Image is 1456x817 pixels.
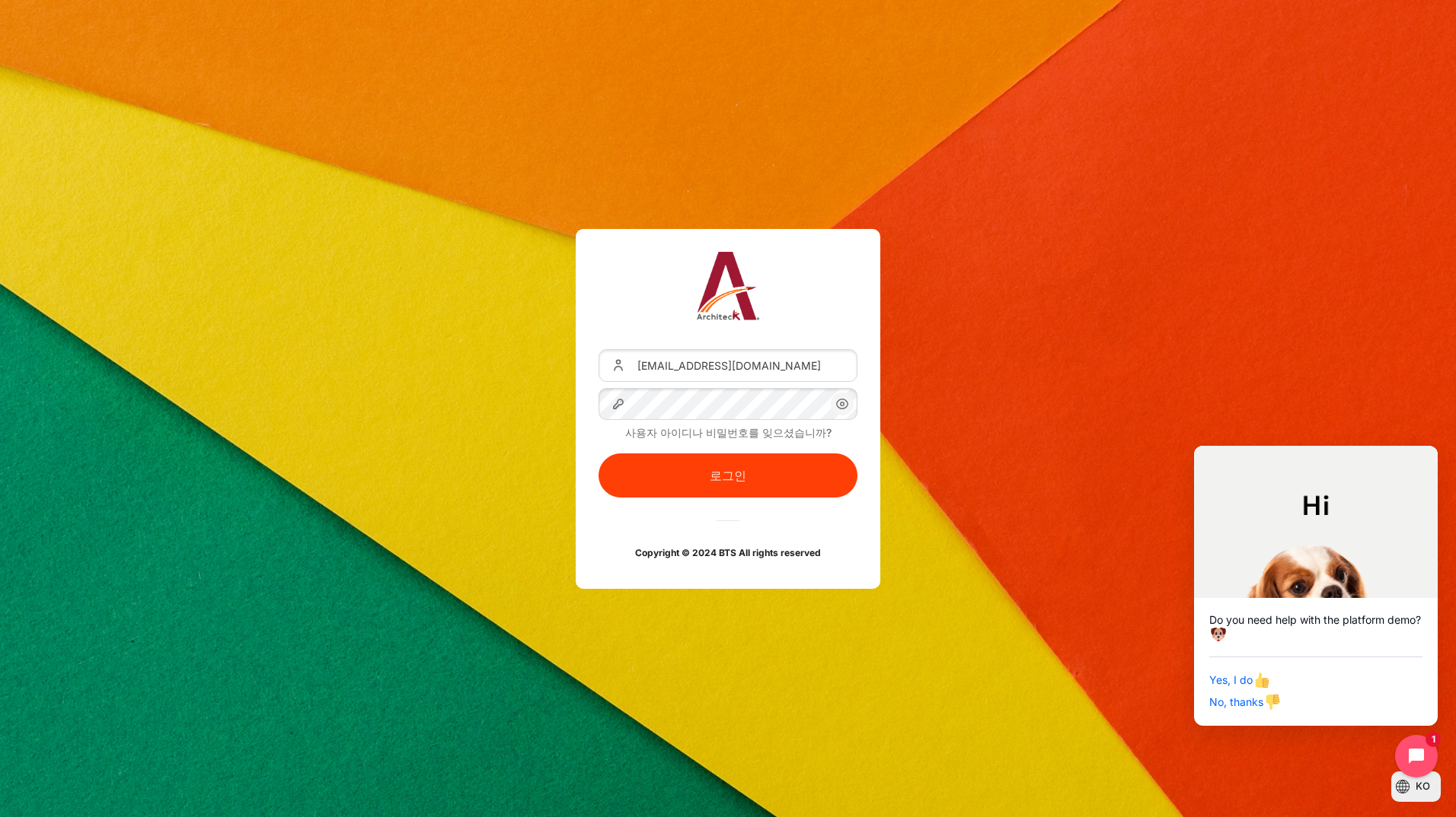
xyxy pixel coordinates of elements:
a: Architeck [697,252,760,326]
a: 사용자 아이디나 비밀번호를 잊으셨습니까? [625,426,832,439]
button: Languages [1391,771,1441,802]
strong: Copyright © 2024 BTS All rights reserved [635,547,821,558]
span: ko [1416,779,1430,794]
img: Architeck [697,252,760,320]
button: 로그인 [599,453,857,498]
input: 사용자 아이디 [599,349,857,381]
